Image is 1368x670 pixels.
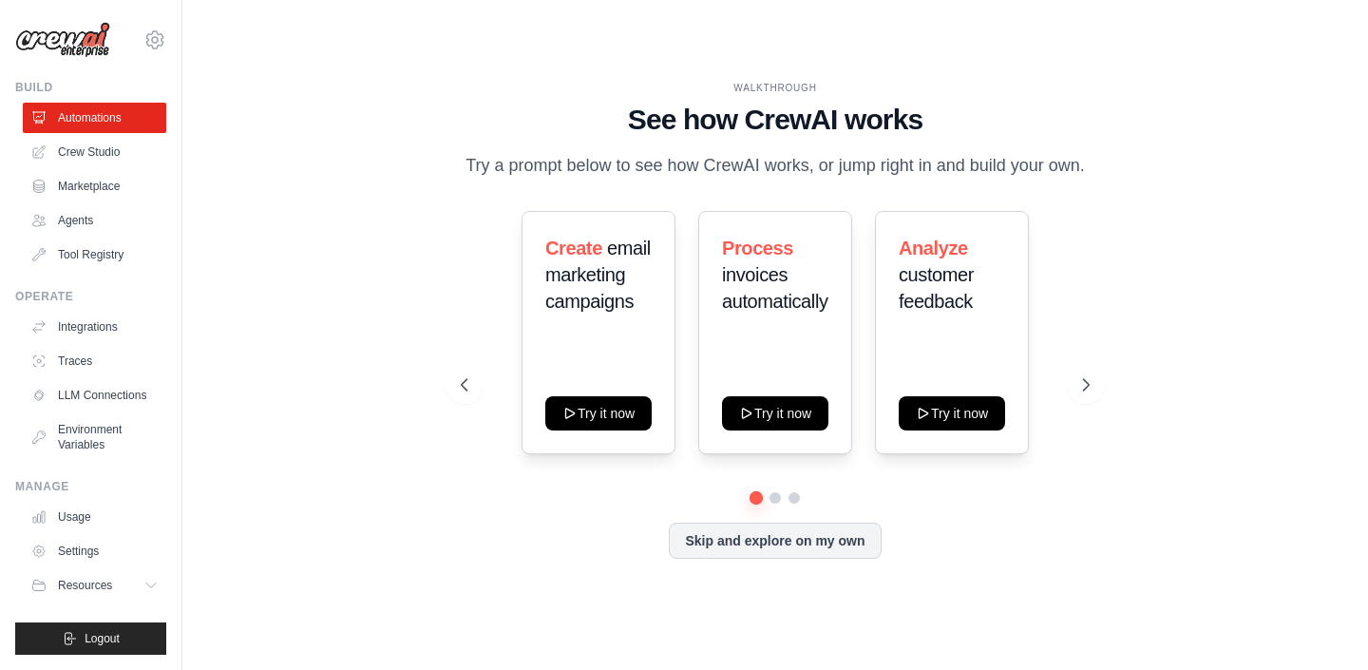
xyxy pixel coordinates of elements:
span: Resources [58,578,112,593]
span: email marketing campaigns [545,238,651,312]
span: Process [722,238,793,258]
a: Crew Studio [23,137,166,167]
button: Logout [15,622,166,655]
a: Traces [23,346,166,376]
button: Skip and explore on my own [669,523,881,559]
button: Try it now [899,396,1005,431]
h1: See how CrewAI works [461,103,1090,137]
a: Usage [23,502,166,532]
div: Manage [15,479,166,494]
a: Automations [23,103,166,133]
button: Try it now [545,396,652,431]
p: Try a prompt below to see how CrewAI works, or jump right in and build your own. [461,152,1090,180]
a: Marketplace [23,171,166,201]
a: Tool Registry [23,239,166,270]
span: Logout [85,631,120,646]
span: customer feedback [899,264,974,312]
div: Build [15,80,166,95]
span: Analyze [899,238,968,258]
div: Operate [15,289,166,304]
span: Create [545,238,602,258]
button: Resources [23,570,166,601]
img: Logo [15,22,110,58]
button: Try it now [722,396,828,431]
div: WALKTHROUGH [461,81,1090,95]
span: invoices automatically [722,264,828,312]
a: Settings [23,536,166,566]
a: Environment Variables [23,414,166,460]
a: LLM Connections [23,380,166,411]
a: Integrations [23,312,166,342]
a: Agents [23,205,166,236]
